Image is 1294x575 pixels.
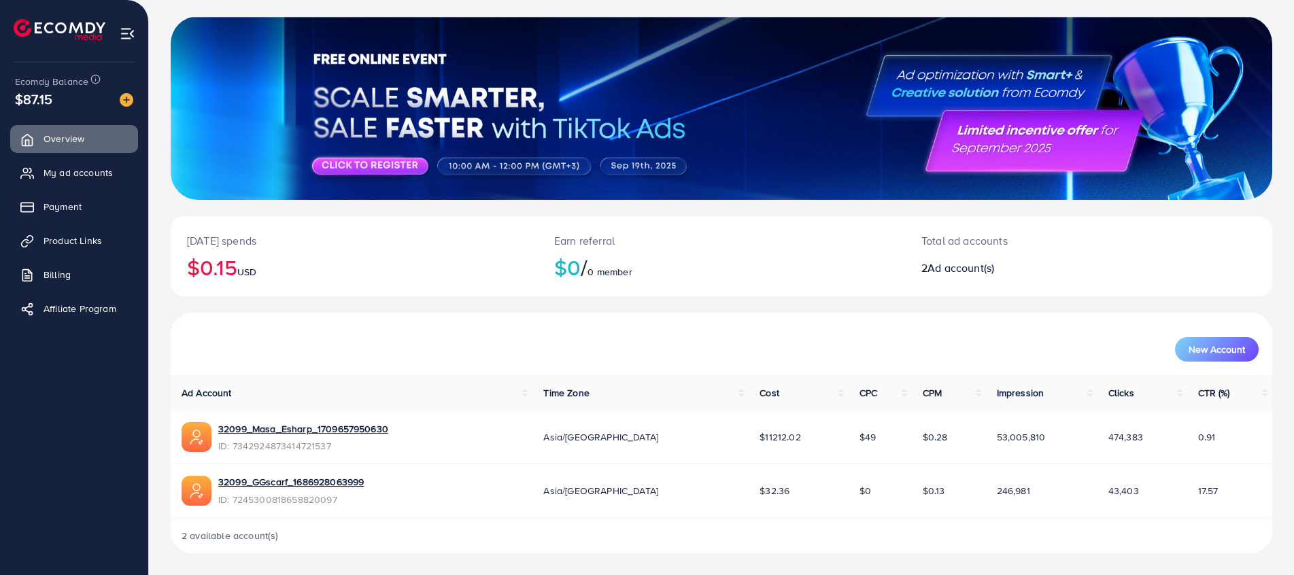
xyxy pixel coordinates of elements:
[237,265,256,279] span: USD
[543,386,589,400] span: Time Zone
[187,254,522,280] h2: $0.15
[927,260,994,275] span: Ad account(s)
[997,430,1046,444] span: 53,005,810
[997,386,1044,400] span: Impression
[543,430,658,444] span: Asia/[GEOGRAPHIC_DATA]
[10,125,138,152] a: Overview
[923,484,945,498] span: $0.13
[218,493,364,506] span: ID: 7245300818658820097
[1108,386,1134,400] span: Clicks
[10,227,138,254] a: Product Links
[218,422,388,436] a: 32099_Masa_Esharp_1709657950630
[44,200,82,213] span: Payment
[760,386,779,400] span: Cost
[1198,484,1219,498] span: 17.57
[10,193,138,220] a: Payment
[15,75,88,88] span: Ecomdy Balance
[10,159,138,186] a: My ad accounts
[120,26,135,41] img: menu
[10,295,138,322] a: Affiliate Program
[14,19,105,40] img: logo
[923,386,942,400] span: CPM
[1198,386,1230,400] span: CTR (%)
[554,254,889,280] h2: $0
[44,302,116,315] span: Affiliate Program
[588,265,632,279] span: 0 member
[1236,514,1284,565] iframe: Chat
[1189,345,1245,354] span: New Account
[543,484,658,498] span: Asia/[GEOGRAPHIC_DATA]
[187,232,522,249] p: [DATE] spends
[218,439,388,453] span: ID: 7342924873414721537
[923,430,948,444] span: $0.28
[859,386,877,400] span: CPC
[15,89,52,109] span: $87.15
[997,484,1030,498] span: 246,981
[859,430,876,444] span: $49
[182,422,211,452] img: ic-ads-acc.e4c84228.svg
[760,484,789,498] span: $32.36
[581,251,588,283] span: /
[760,430,800,444] span: $11212.02
[10,261,138,288] a: Billing
[120,93,133,107] img: image
[182,386,232,400] span: Ad Account
[1175,337,1259,362] button: New Account
[1108,484,1139,498] span: 43,403
[44,166,113,179] span: My ad accounts
[44,234,102,247] span: Product Links
[1198,430,1216,444] span: 0.91
[859,484,871,498] span: $0
[554,232,889,249] p: Earn referral
[44,268,71,281] span: Billing
[182,529,279,542] span: 2 available account(s)
[218,475,364,489] a: 32099_GGscarf_1686928063999
[1108,430,1143,444] span: 474,383
[921,262,1164,275] h2: 2
[44,132,84,145] span: Overview
[182,476,211,506] img: ic-ads-acc.e4c84228.svg
[921,232,1164,249] p: Total ad accounts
